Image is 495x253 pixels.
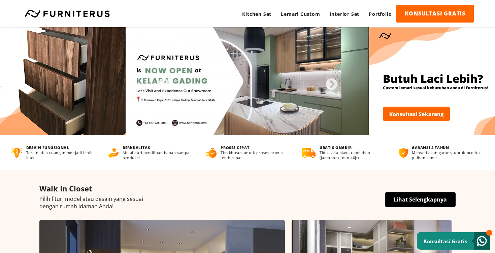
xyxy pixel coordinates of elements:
[108,148,119,158] img: berkualitas.png
[123,145,193,150] h4: BERKUALITAS
[157,78,164,85] button: Previous
[126,27,369,135] img: 1-2-scaled-e1693826997376.jpg
[325,5,364,23] a: Interior Set
[26,145,96,150] h4: DESAIN FUNGSIONAL
[302,148,316,158] img: gratis-ongkir.png
[424,238,467,245] small: Konsultasi Gratis
[412,145,484,150] h4: GARANSI 2 TAHUN
[123,150,193,160] p: Mulai dari pemilihan bahan sampai produksi
[396,5,474,23] a: KONSULTASI GRATIS
[276,5,325,23] a: Lemari Custom
[221,145,290,150] h4: PROSES CEPAT
[385,192,456,207] a: Lihat Selengkapnya
[39,183,456,193] h4: Walk In Closet
[221,150,290,160] p: Tim khusus untuk proses proyek lebih cepat
[237,5,276,23] a: Kitchen Set
[26,150,96,160] p: Terkini dan ruangan menjadi lebih luas
[325,78,332,85] button: Next
[364,5,396,23] a: Portfolio
[399,148,408,158] img: bergaransi.png
[320,150,387,160] p: Tidak ada biaya tambahan (Jadetabek, min 40jt)
[320,145,387,150] h4: GRATIS ONGKIR
[39,195,456,210] p: Pilih fitur, model atau desain yang sesuai dengan rumah idaman Anda!
[11,148,22,158] img: desain-fungsional.png
[417,232,490,250] a: Konsultasi Gratis
[412,150,484,160] p: Menyediakan garansi untuk produk pilihan kamu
